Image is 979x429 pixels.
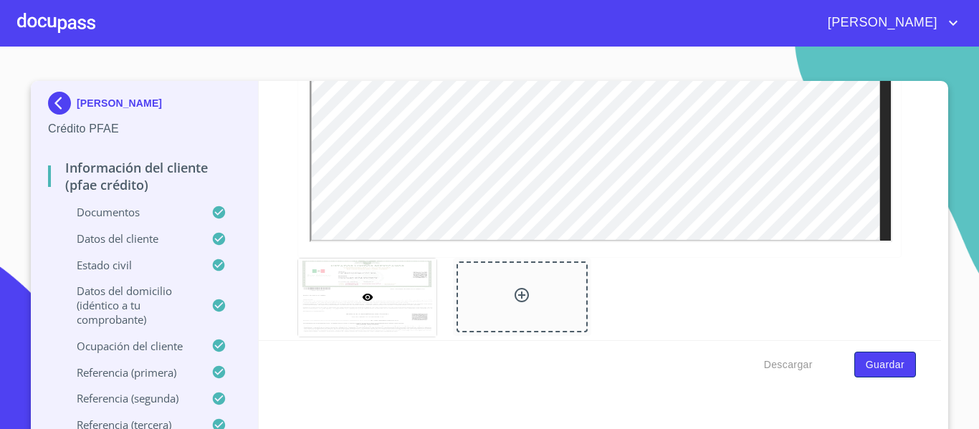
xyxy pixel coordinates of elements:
[48,205,211,219] p: Documentos
[48,159,241,193] p: Información del cliente (PFAE crédito)
[866,356,904,374] span: Guardar
[48,231,211,246] p: Datos del cliente
[764,356,813,374] span: Descargar
[854,352,916,378] button: Guardar
[48,92,77,115] img: Docupass spot blue
[48,284,211,327] p: Datos del domicilio (idéntico a tu comprobante)
[48,391,211,405] p: Referencia (segunda)
[48,339,211,353] p: Ocupación del Cliente
[758,352,818,378] button: Descargar
[48,258,211,272] p: Estado Civil
[817,11,962,34] button: account of current user
[77,97,162,109] p: [PERSON_NAME]
[48,120,241,138] p: Crédito PFAE
[817,11,945,34] span: [PERSON_NAME]
[48,92,241,120] div: [PERSON_NAME]
[297,337,436,360] p: CURP
[48,365,211,380] p: Referencia (primera)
